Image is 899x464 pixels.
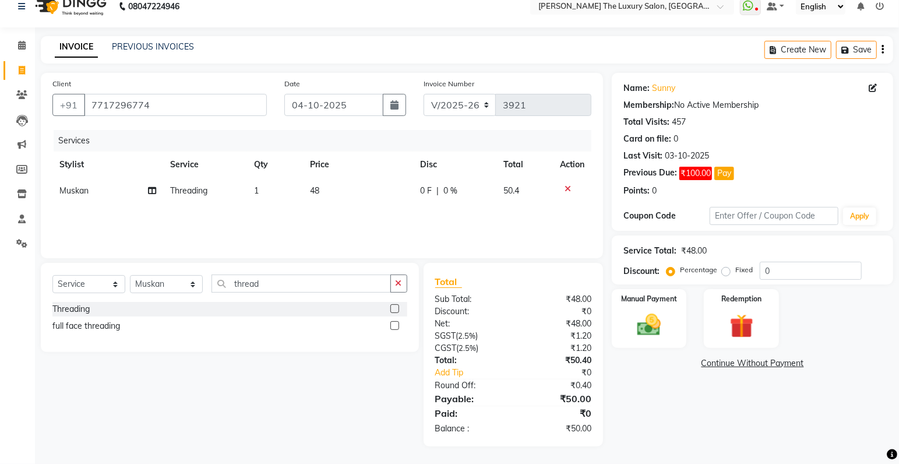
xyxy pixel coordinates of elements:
[553,152,591,178] th: Action
[420,185,432,197] span: 0 F
[679,167,712,180] span: ₹100.00
[630,311,668,339] img: _cash.svg
[665,150,709,162] div: 03-10-2025
[623,133,671,145] div: Card on file:
[513,406,600,420] div: ₹0
[672,116,686,128] div: 457
[621,294,677,304] label: Manual Payment
[443,185,457,197] span: 0 %
[714,167,734,180] button: Pay
[247,152,303,178] th: Qty
[681,245,707,257] div: ₹48.00
[426,406,513,420] div: Paid:
[435,343,457,353] span: CGST
[623,185,650,197] div: Points:
[623,99,674,111] div: Membership:
[426,423,513,435] div: Balance :
[652,82,675,94] a: Sunny
[52,152,163,178] th: Stylist
[504,185,520,196] span: 50.4
[623,82,650,94] div: Name:
[528,367,600,379] div: ₹0
[721,294,761,304] label: Redemption
[623,210,710,222] div: Coupon Code
[426,318,513,330] div: Net:
[426,305,513,318] div: Discount:
[426,367,528,379] a: Add Tip
[513,392,600,406] div: ₹50.00
[59,185,89,196] span: Muskan
[764,41,831,59] button: Create New
[310,185,319,196] span: 48
[513,305,600,318] div: ₹0
[513,354,600,367] div: ₹50.40
[623,150,662,162] div: Last Visit:
[513,293,600,305] div: ₹48.00
[513,379,600,392] div: ₹0.40
[836,41,877,59] button: Save
[436,185,439,197] span: |
[623,116,669,128] div: Total Visits:
[52,94,85,116] button: +91
[459,331,476,340] span: 2.5%
[52,320,120,332] div: full face threading
[513,330,600,342] div: ₹1.20
[112,41,194,52] a: PREVIOUS INVOICES
[435,276,462,288] span: Total
[84,94,267,116] input: Search by Name/Mobile/Email/Code
[55,37,98,58] a: INVOICE
[52,79,71,89] label: Client
[623,167,677,180] div: Previous Due:
[163,152,247,178] th: Service
[170,185,207,196] span: Threading
[52,303,90,315] div: Threading
[843,208,876,225] button: Apply
[710,207,838,225] input: Enter Offer / Coupon Code
[623,245,676,257] div: Service Total:
[426,330,513,342] div: ( )
[435,331,456,341] span: SGST
[211,275,391,293] input: Search or Scan
[54,130,600,152] div: Services
[426,379,513,392] div: Round Off:
[426,293,513,305] div: Sub Total:
[459,343,477,353] span: 2.5%
[424,79,474,89] label: Invoice Number
[513,342,600,354] div: ₹1.20
[680,265,717,275] label: Percentage
[722,311,761,341] img: _gift.svg
[513,318,600,330] div: ₹48.00
[623,265,660,277] div: Discount:
[623,99,882,111] div: No Active Membership
[652,185,657,197] div: 0
[426,354,513,367] div: Total:
[426,342,513,354] div: ( )
[426,392,513,406] div: Payable:
[284,79,300,89] label: Date
[674,133,678,145] div: 0
[413,152,496,178] th: Disc
[303,152,413,178] th: Price
[497,152,553,178] th: Total
[254,185,259,196] span: 1
[735,265,753,275] label: Fixed
[614,357,891,370] a: Continue Without Payment
[513,423,600,435] div: ₹50.00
